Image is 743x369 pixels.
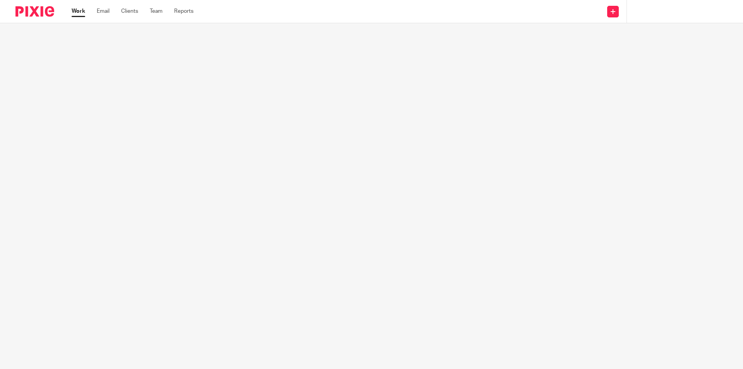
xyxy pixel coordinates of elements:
a: Team [150,7,163,15]
a: Clients [121,7,138,15]
a: Work [72,7,85,15]
a: Email [97,7,110,15]
a: Reports [174,7,193,15]
img: Pixie [15,6,54,17]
